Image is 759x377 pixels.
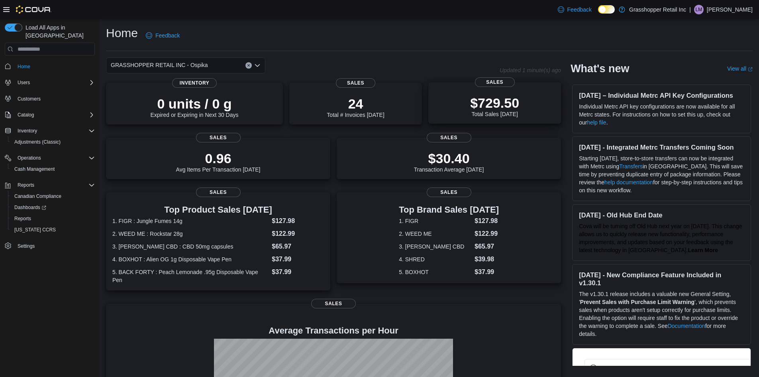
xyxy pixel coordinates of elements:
button: Home [2,60,98,72]
p: Grasshopper Retail Inc [629,5,686,14]
h3: Top Brand Sales [DATE] [399,205,499,215]
button: Reports [2,180,98,191]
button: Operations [14,153,44,163]
span: Settings [14,241,95,251]
span: Inventory [14,126,95,136]
a: help file [587,119,606,126]
span: Customers [18,96,41,102]
div: Transaction Average [DATE] [414,150,484,173]
span: Cash Management [14,166,55,172]
span: Dashboards [14,204,46,211]
button: Canadian Compliance [8,191,98,202]
h2: What's new [571,62,629,75]
a: Feedback [555,2,595,18]
span: Sales [475,77,515,87]
button: Customers [2,93,98,105]
p: 0 units / 0 g [151,96,239,112]
span: Sales [427,188,471,197]
dd: $127.98 [272,216,324,226]
button: Inventory [2,125,98,136]
span: Operations [18,155,41,161]
button: Catalog [2,109,98,120]
dt: 4. SHRED [399,255,471,263]
p: Updated 1 minute(s) ago [500,67,561,73]
h3: Top Product Sales [DATE] [112,205,324,215]
span: Feedback [155,32,180,39]
span: Sales [196,133,241,142]
span: Catalog [18,112,34,118]
img: Cova [16,6,51,14]
span: Users [18,79,30,86]
span: Catalog [14,110,95,120]
h3: [DATE] – Individual Metrc API Key Configurations [579,91,744,99]
span: LM [696,5,702,14]
span: Reports [18,182,34,188]
dd: $37.99 [475,267,499,277]
span: Canadian Compliance [11,191,95,201]
span: Sales [336,78,376,88]
span: Settings [18,243,35,249]
div: Avg Items Per Transaction [DATE] [176,150,261,173]
span: Cash Management [11,164,95,174]
span: Reports [14,180,95,190]
dt: 1. FIGR [399,217,471,225]
a: Adjustments (Classic) [11,137,64,147]
dt: 1. FIGR : Jungle Fumes 14g [112,217,269,225]
span: Reports [11,214,95,223]
span: Dashboards [11,203,95,212]
input: Dark Mode [598,5,615,14]
p: 0.96 [176,150,261,166]
span: [US_STATE] CCRS [14,227,56,233]
span: Inventory [172,78,217,88]
a: Feedback [143,28,183,43]
div: Total # Invoices [DATE] [327,96,384,118]
p: | [689,5,691,14]
h4: Average Transactions per Hour [112,326,555,336]
dd: $37.99 [272,267,324,277]
a: Dashboards [8,202,98,213]
dt: 2. WEED ME [399,230,471,238]
div: Laura McInnes [694,5,704,14]
nav: Complex example [5,57,95,272]
p: 24 [327,96,384,112]
button: Catalog [14,110,37,120]
a: Customers [14,94,44,104]
dt: 2. WEED ME : Rockstar 28g [112,230,269,238]
a: Transfers [619,163,643,170]
h3: [DATE] - Old Hub End Date [579,211,744,219]
dd: $65.97 [272,242,324,251]
strong: Learn More [688,247,718,253]
p: [PERSON_NAME] [707,5,753,14]
a: View allExternal link [727,65,753,72]
dt: 5. BACK FORTY : Peach Lemonade .95g Disposable Vape Pen [112,268,269,284]
span: Cova will be turning off Old Hub next year on [DATE]. This change allows us to quickly release ne... [579,223,742,253]
dd: $65.97 [475,242,499,251]
dt: 5. BOXHOT [399,268,471,276]
span: Home [18,63,30,70]
a: Canadian Compliance [11,191,65,201]
button: Users [14,78,33,87]
span: Reports [14,215,31,222]
button: Adjustments (Classic) [8,136,98,148]
button: [US_STATE] CCRS [8,224,98,235]
a: help documentation [604,179,653,186]
p: Starting [DATE], store-to-store transfers can now be integrated with Metrc using in [GEOGRAPHIC_D... [579,154,744,194]
span: Sales [427,133,471,142]
p: $30.40 [414,150,484,166]
a: [US_STATE] CCRS [11,225,59,235]
button: Settings [2,240,98,252]
button: Cash Management [8,164,98,175]
p: The v1.30.1 release includes a valuable new General Setting, ' ', which prevents sales when produ... [579,290,744,338]
dd: $122.99 [475,229,499,239]
button: Operations [2,152,98,164]
dt: 4. BOXHOT : Alien OG 1g Disposable Vape Pen [112,255,269,263]
span: Users [14,78,95,87]
a: Cash Management [11,164,58,174]
svg: External link [748,67,753,72]
button: Inventory [14,126,40,136]
span: Sales [196,188,241,197]
dt: 3. [PERSON_NAME] CBD [399,243,471,251]
dt: 3. [PERSON_NAME] CBD : CBD 50mg capsules [112,243,269,251]
span: Feedback [567,6,592,14]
